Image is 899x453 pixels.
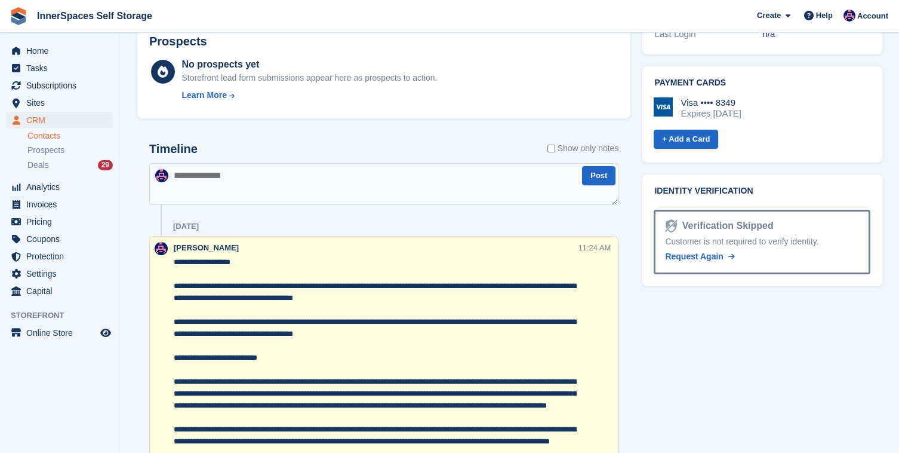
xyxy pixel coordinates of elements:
[26,213,98,230] span: Pricing
[98,326,113,340] a: Preview store
[681,97,741,108] div: Visa •••• 8349
[6,265,113,282] a: menu
[6,196,113,213] a: menu
[582,166,615,186] button: Post
[182,72,438,84] div: Storefront lead form submissions appear here as prospects to action.
[149,142,198,156] h2: Timeline
[6,94,113,111] a: menu
[762,27,870,41] div: n/a
[27,160,49,171] span: Deals
[6,325,113,341] a: menu
[578,242,611,253] div: 11:24 AM
[757,10,781,22] span: Create
[26,283,98,299] span: Capital
[665,235,859,248] div: Customer is not required to verify identity.
[6,248,113,265] a: menu
[6,179,113,195] a: menu
[98,160,113,170] div: 29
[857,10,888,22] span: Account
[182,89,227,102] div: Learn More
[665,250,734,263] a: Request Again
[26,325,98,341] span: Online Store
[26,196,98,213] span: Invoices
[654,78,870,88] h2: Payment cards
[182,89,438,102] a: Learn More
[654,130,718,149] a: + Add a Card
[681,108,741,119] div: Expires [DATE]
[27,130,113,142] a: Contacts
[654,186,870,196] h2: Identity verification
[6,42,113,59] a: menu
[174,243,239,252] span: [PERSON_NAME]
[26,60,98,76] span: Tasks
[26,77,98,94] span: Subscriptions
[155,169,168,182] img: Dominic Hampson
[155,242,168,255] img: Dominic Hampson
[182,57,438,72] div: No prospects yet
[6,231,113,247] a: menu
[27,145,64,156] span: Prospects
[816,10,833,22] span: Help
[27,144,113,157] a: Prospects
[26,248,98,265] span: Protection
[6,283,113,299] a: menu
[26,179,98,195] span: Analytics
[149,35,207,48] h2: Prospects
[654,97,673,117] img: Visa Logo
[26,112,98,128] span: CRM
[27,159,113,172] a: Deals 29
[547,142,619,155] label: Show only notes
[6,112,113,128] a: menu
[26,42,98,59] span: Home
[26,94,98,111] span: Sites
[6,213,113,230] a: menu
[26,231,98,247] span: Coupons
[173,222,199,231] div: [DATE]
[665,252,723,261] span: Request Again
[843,10,855,22] img: Dominic Hampson
[665,219,677,232] img: Identity Verification Ready
[678,219,774,233] div: Verification Skipped
[6,60,113,76] a: menu
[11,310,119,322] span: Storefront
[32,6,157,26] a: InnerSpaces Self Storage
[547,142,555,155] input: Show only notes
[10,7,27,25] img: stora-icon-8386f47178a22dfd0bd8f6a31ec36ba5ce8667c1dd55bd0f319d3a0aa187defe.svg
[654,27,762,41] div: Last Login
[6,77,113,94] a: menu
[26,265,98,282] span: Settings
